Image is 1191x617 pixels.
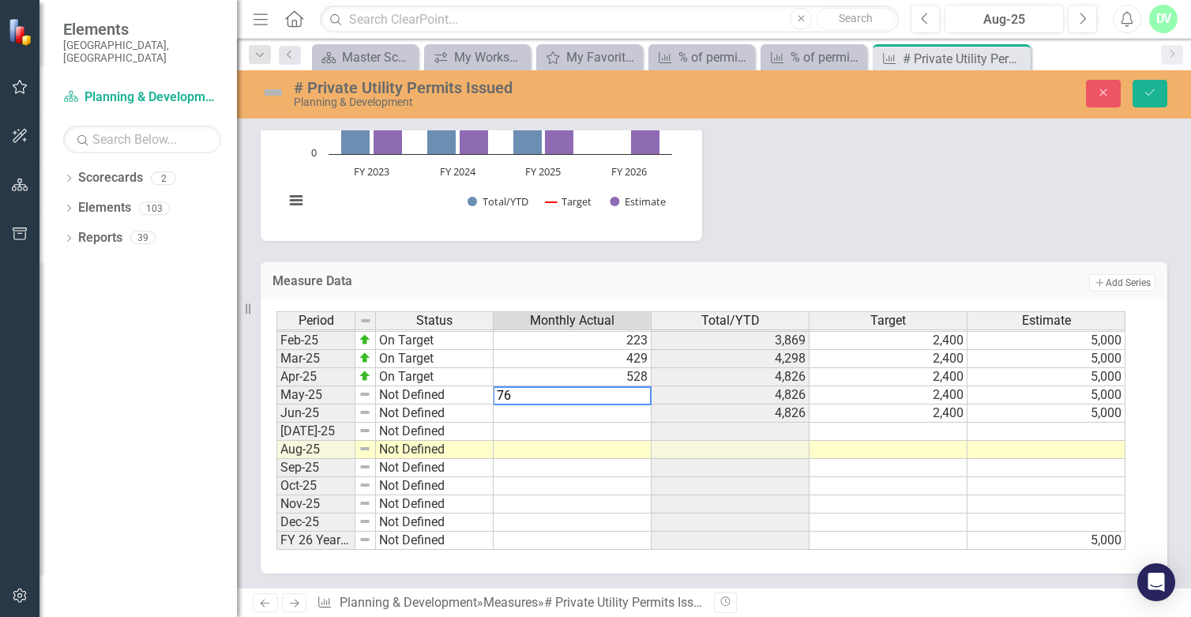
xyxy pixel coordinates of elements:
[525,164,561,179] text: FY 2025
[276,404,355,423] td: Jun-25
[468,194,528,209] button: Show Total/YTD
[276,495,355,514] td: Nov-25
[839,12,873,24] span: Search
[652,47,750,67] a: % of permits processed w/in 15 business days
[276,459,355,477] td: Sep-25
[359,515,371,528] img: 8DAGhfEEPCf229AAAAAElFTkSuQmCC
[1089,274,1155,292] button: Add Series
[376,350,494,368] td: On Target
[494,368,652,386] td: 528
[810,350,967,368] td: 2,400
[610,194,666,209] button: Show Estimate
[340,595,477,610] a: Planning & Development
[967,332,1125,350] td: 5,000
[359,370,371,382] img: zOikAAAAAElFTkSuQmCC
[151,171,176,185] div: 2
[376,386,494,404] td: Not Defined
[276,441,355,459] td: Aug-25
[320,6,899,33] input: Search ClearPoint...
[1022,314,1071,328] span: Estimate
[652,350,810,368] td: 4,298
[967,404,1125,423] td: 5,000
[272,274,753,288] h3: Measure Data
[276,514,355,532] td: Dec-25
[967,368,1125,386] td: 5,000
[294,79,762,96] div: # Private Utility Permits Issued
[63,88,221,107] a: Planning & Development
[359,442,371,455] img: 8DAGhfEEPCf229AAAAAElFTkSuQmCC
[63,126,221,153] input: Search Below...
[566,47,638,67] div: My Favorites
[359,406,371,419] img: 8DAGhfEEPCf229AAAAAElFTkSuQmCC
[376,368,494,386] td: On Target
[6,17,36,47] img: ClearPoint Strategy
[546,194,592,209] button: Show Target
[299,314,334,328] span: Period
[540,47,638,67] a: My Favorites
[139,201,170,215] div: 103
[816,8,895,30] button: Search
[354,164,389,179] text: FY 2023
[376,332,494,350] td: On Target
[63,20,221,39] span: Elements
[78,229,122,247] a: Reports
[967,532,1125,550] td: 5,000
[276,386,355,404] td: May-25
[950,10,1058,29] div: Aug-25
[317,594,702,612] div: » »
[810,368,967,386] td: 2,400
[276,368,355,386] td: Apr-25
[276,350,355,368] td: Mar-25
[530,314,614,328] span: Monthly Actual
[285,190,307,212] button: View chart menu, Chart
[967,350,1125,368] td: 5,000
[261,80,286,105] img: Not Defined
[494,332,652,350] td: 223
[810,386,967,404] td: 2,400
[945,5,1064,33] button: Aug-25
[359,479,371,491] img: 8DAGhfEEPCf229AAAAAElFTkSuQmCC
[440,164,476,179] text: FY 2024
[967,386,1125,404] td: 5,000
[311,145,317,160] text: 0
[701,314,760,328] span: Total/YTD
[765,47,862,67] a: % of permits with at least one inspection
[652,368,810,386] td: 4,826
[359,333,371,346] img: zOikAAAAAElFTkSuQmCC
[342,47,414,67] div: Master Scorecard
[63,39,221,65] small: [GEOGRAPHIC_DATA], [GEOGRAPHIC_DATA]
[611,164,647,179] text: FY 2026
[130,231,156,245] div: 39
[810,332,967,350] td: 2,400
[276,332,355,350] td: Feb-25
[1149,5,1178,33] button: DV
[678,47,750,67] div: % of permits processed w/in 15 business days
[359,352,371,364] img: zOikAAAAAElFTkSuQmCC
[376,477,494,495] td: Not Defined
[376,423,494,441] td: Not Defined
[376,514,494,532] td: Not Defined
[428,47,526,67] a: My Workspace
[870,314,906,328] span: Target
[810,404,967,423] td: 2,400
[416,314,453,328] span: Status
[294,96,762,108] div: Planning & Development
[359,388,371,401] img: 8DAGhfEEPCf229AAAAAElFTkSuQmCC
[376,404,494,423] td: Not Defined
[376,532,494,550] td: Not Defined
[276,532,355,550] td: FY 26 Year End
[652,386,810,404] td: 4,826
[1137,563,1175,601] div: Open Intercom Messenger
[494,350,652,368] td: 429
[276,423,355,441] td: [DATE]-25
[791,47,862,67] div: % of permits with at least one inspection
[78,169,143,187] a: Scorecards
[454,47,526,67] div: My Workspace
[903,49,1027,69] div: # Private Utility Permits Issued
[78,199,131,217] a: Elements
[376,441,494,459] td: Not Defined
[652,332,810,350] td: 3,869
[359,424,371,437] img: 8DAGhfEEPCf229AAAAAElFTkSuQmCC
[359,314,372,327] img: 8DAGhfEEPCf229AAAAAElFTkSuQmCC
